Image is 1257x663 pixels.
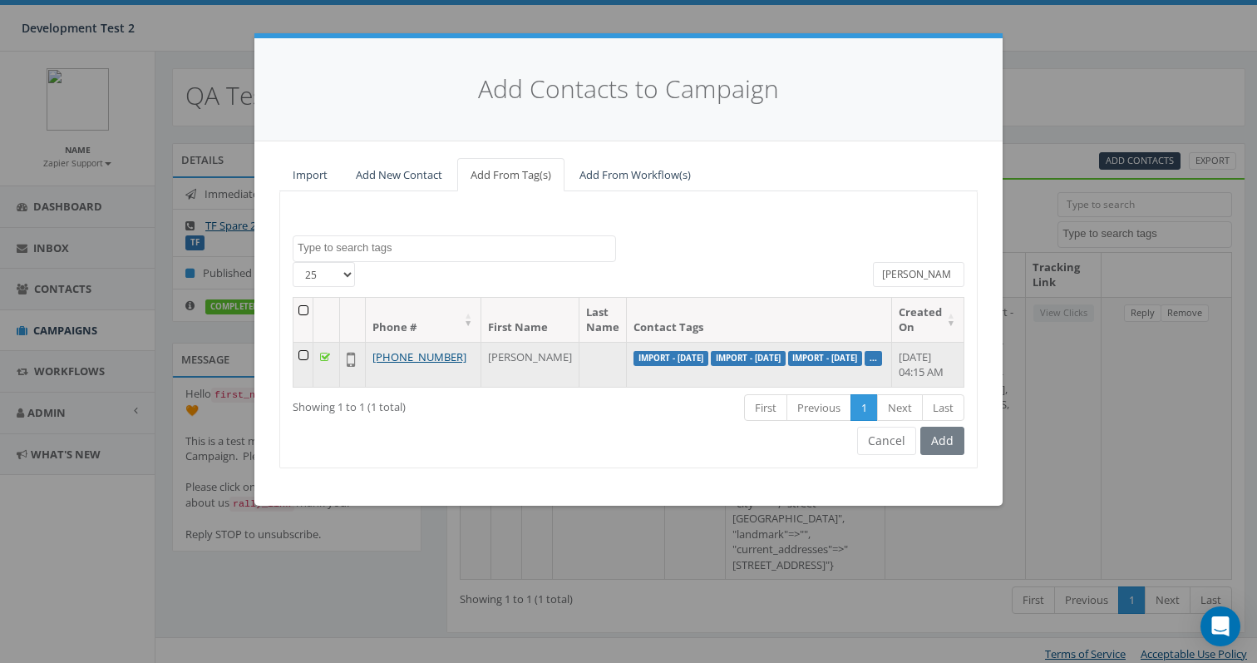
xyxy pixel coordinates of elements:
[279,158,341,192] a: Import
[873,262,964,287] input: Type to search
[788,351,863,366] label: Import - [DATE]
[457,158,564,192] a: Add From Tag(s)
[633,351,708,366] label: Import - [DATE]
[892,342,964,387] td: [DATE] 04:15 AM
[298,240,615,255] textarea: Search
[1200,606,1240,646] div: Open Intercom Messenger
[579,298,627,342] th: Last Name
[857,427,916,455] button: Cancel
[877,394,923,422] a: Next
[293,393,558,415] div: Showing 1 to 1 (1 total)
[892,298,964,342] th: Created On: activate to sort column ascending
[786,394,851,422] a: Previous
[372,349,466,364] a: [PHONE_NUMBER]
[366,298,481,342] th: Phone #: activate to sort column ascending
[343,158,456,192] a: Add New Contact
[481,342,579,387] td: [PERSON_NAME]
[279,72,978,107] h4: Add Contacts to Campaign
[481,298,579,342] th: First Name
[744,394,787,422] a: First
[711,351,786,366] label: Import - [DATE]
[870,353,877,364] a: ...
[566,158,704,192] a: Add From Workflow(s)
[922,394,964,422] a: Last
[850,394,878,422] a: 1
[627,298,892,342] th: Contact Tags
